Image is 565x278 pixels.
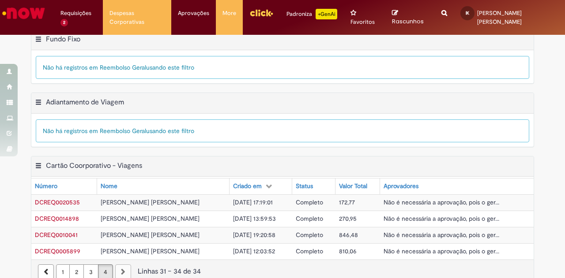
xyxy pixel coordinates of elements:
[384,247,499,255] span: Não é necessária a aprovação, pois o ger...
[36,56,529,79] div: Não há registros em Reembolso Geral
[339,247,357,255] span: 810,06
[339,182,367,191] div: Valor Total
[296,215,323,222] span: Completo
[477,9,522,26] span: [PERSON_NAME] [PERSON_NAME]
[466,10,469,16] span: IK
[101,231,200,239] span: [PERSON_NAME] [PERSON_NAME]
[101,215,200,222] span: [PERSON_NAME] [PERSON_NAME]
[60,9,91,18] span: Requisições
[46,35,80,44] h2: Fundo Fixo
[392,9,428,26] a: Rascunhos
[38,267,527,277] div: Linhas 31 − 34 de 34
[35,247,80,255] a: Abrir Registro: DCREQ0005899
[35,215,79,222] a: Abrir Registro: DCREQ0014898
[35,198,80,206] a: Abrir Registro: DCREQ0020535
[35,215,79,222] span: DCREQ0014898
[286,9,337,19] div: Padroniza
[384,198,499,206] span: Não é necessária a aprovação, pois o ger...
[384,182,418,191] div: Aprovadores
[222,9,236,18] span: More
[233,198,273,206] span: [DATE] 17:19:01
[35,198,80,206] span: DCREQ0020535
[233,231,275,239] span: [DATE] 19:20:58
[316,9,337,19] p: +GenAi
[101,198,200,206] span: [PERSON_NAME] [PERSON_NAME]
[296,198,323,206] span: Completo
[178,9,209,18] span: Aprovações
[339,215,357,222] span: 270,95
[296,182,313,191] div: Status
[35,231,78,239] a: Abrir Registro: DCREQ0010041
[60,19,68,26] span: 2
[35,247,80,255] span: DCREQ0005899
[146,127,194,135] span: usando este filtro
[46,98,124,107] h2: Adiantamento de Viagem
[233,215,276,222] span: [DATE] 13:59:53
[350,18,375,26] span: Favoritos
[35,98,42,109] button: Adiantamento de Viagem Menu de contexto
[1,4,46,22] img: ServiceNow
[35,35,42,46] button: Fundo Fixo Menu de contexto
[146,63,194,71] span: usando este filtro
[101,247,200,255] span: [PERSON_NAME] [PERSON_NAME]
[384,215,499,222] span: Não é necessária a aprovação, pois o ger...
[296,247,323,255] span: Completo
[296,231,323,239] span: Completo
[35,231,78,239] span: DCREQ0010041
[101,182,117,191] div: Nome
[35,182,57,191] div: Número
[249,6,273,19] img: click_logo_yellow_360x200.png
[233,247,275,255] span: [DATE] 12:03:52
[36,119,529,142] div: Não há registros em Reembolso Geral
[339,198,355,206] span: 172,77
[339,231,358,239] span: 846,48
[46,161,142,170] h2: Cartão Coorporativo - Viagens
[233,182,262,191] div: Criado em
[384,231,499,239] span: Não é necessária a aprovação, pois o ger...
[109,9,165,26] span: Despesas Corporativas
[35,161,42,173] button: Cartão Coorporativo - Viagens Menu de contexto
[392,17,424,26] span: Rascunhos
